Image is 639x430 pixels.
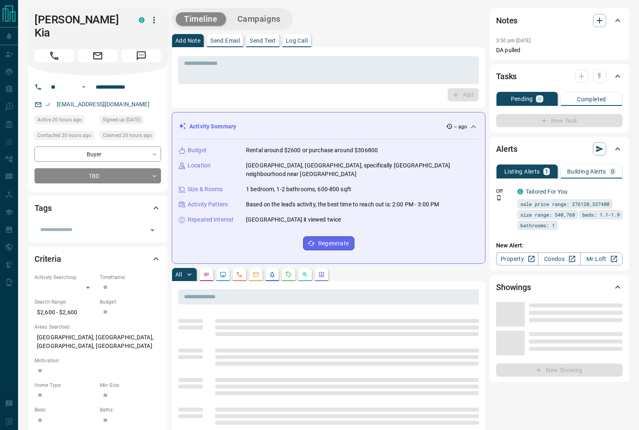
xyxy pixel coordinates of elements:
h2: Tags [34,201,51,215]
p: Baths: [100,406,161,414]
span: size range: 540,768 [520,210,575,219]
span: Call [34,49,74,62]
p: Send Text [250,38,276,43]
p: Areas Searched: [34,323,161,331]
p: -- ago [454,123,467,130]
svg: Push Notification Only [496,195,502,201]
div: Mon Oct 13 2025 [100,131,161,142]
p: DA pulled [496,46,623,55]
svg: Agent Actions [318,271,325,278]
div: Mon Oct 13 2025 [34,131,96,142]
h1: [PERSON_NAME] Kia [34,13,126,39]
span: sale price range: 276120,337480 [520,200,609,208]
p: Activity Pattern [188,200,228,209]
svg: Notes [203,271,210,278]
div: condos.ca [517,189,523,194]
span: Active 20 hours ago [37,116,82,124]
p: Size & Rooms [188,185,223,194]
p: [GEOGRAPHIC_DATA] Ⅱ viewed twice [246,215,341,224]
p: Off [496,188,513,195]
button: Campaigns [229,12,289,26]
p: Budget [188,146,207,155]
p: Activity Summary [189,122,236,131]
p: Based on the lead's activity, the best time to reach out is: 2:00 PM - 3:00 PM [246,200,439,209]
p: [GEOGRAPHIC_DATA], [GEOGRAPHIC_DATA], specifically [GEOGRAPHIC_DATA] neighbourhood near [GEOGRAPH... [246,161,478,178]
div: Mon Oct 13 2025 [34,115,96,127]
div: Mon Jul 29 2024 [100,115,161,127]
button: Regenerate [303,236,354,250]
svg: Emails [253,271,259,278]
span: Email [78,49,117,62]
p: [GEOGRAPHIC_DATA], [GEOGRAPHIC_DATA], [GEOGRAPHIC_DATA], [GEOGRAPHIC_DATA] [34,331,161,353]
a: Mr.Loft [580,252,623,265]
div: Tags [34,198,161,218]
div: Tasks [496,66,623,86]
p: Add Note [175,38,200,43]
div: Criteria [34,249,161,269]
h2: Notes [496,14,517,27]
h2: Tasks [496,70,517,83]
p: Beds: [34,406,96,414]
h2: Alerts [496,142,517,156]
p: 3:50 pm [DATE] [496,38,531,43]
p: Actively Searching: [34,274,96,281]
span: beds: 1.1-1.9 [582,210,620,219]
p: $2,600 - $2,600 [34,306,96,319]
a: Property [496,252,538,265]
span: Signed up [DATE] [103,116,140,124]
a: Tailored For You [526,188,568,195]
div: Activity Summary-- ago [179,119,478,134]
h2: Criteria [34,252,61,265]
div: Buyer [34,146,161,162]
p: Listing Alerts [504,169,540,174]
svg: Calls [236,271,243,278]
span: bathrooms: 1 [520,221,555,229]
a: [EMAIL_ADDRESS][DOMAIN_NAME] [57,101,149,107]
p: Repeated Interest [188,215,234,224]
p: New Alert: [496,241,623,250]
span: Message [122,49,161,62]
button: Timeline [176,12,226,26]
p: Budget: [100,298,161,306]
p: Home Type: [34,382,96,389]
div: condos.ca [139,17,145,23]
p: Send Email [210,38,240,43]
button: Open [147,224,158,236]
span: Contacted 20 hours ago [37,131,91,140]
svg: Lead Browsing Activity [220,271,226,278]
p: Search Range: [34,298,96,306]
div: TBD [34,168,161,183]
div: Alerts [496,139,623,159]
a: Condos [538,252,580,265]
p: All [175,272,182,277]
p: Rental around $2600 or purchase around $306800 [246,146,378,155]
p: 0 [611,169,614,174]
button: Open [79,82,89,92]
p: Motivation: [34,357,161,364]
div: Notes [496,11,623,30]
p: Completed [577,96,606,102]
p: Min Size: [100,382,161,389]
div: Showings [496,277,623,297]
p: Building Alerts [567,169,606,174]
p: Pending [511,96,533,102]
svg: Requests [285,271,292,278]
p: 1 [545,169,548,174]
p: Timeframe: [100,274,161,281]
h2: Showings [496,281,531,294]
p: Log Call [286,38,308,43]
span: Claimed 20 hours ago [103,131,152,140]
svg: Opportunities [302,271,308,278]
p: Location [188,161,211,170]
svg: Email Verified [45,102,51,107]
svg: Listing Alerts [269,271,276,278]
p: 1 bedroom, 1-2 bathrooms, 600-800 sqft [246,185,351,194]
